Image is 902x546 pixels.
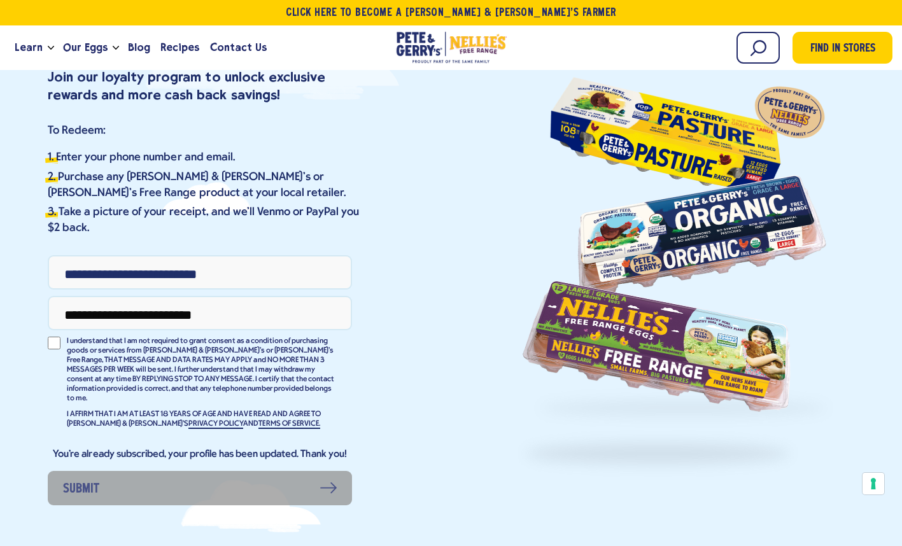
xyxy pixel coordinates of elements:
div: You're already subscribed, your profile has been updated. Thank you! [48,448,352,461]
li: Enter your phone number and email. [48,150,363,165]
button: Your consent preferences for tracking technologies [863,473,884,494]
li: Purchase any [PERSON_NAME] & [PERSON_NAME]’s or [PERSON_NAME]'s Free Range product at your local ... [48,169,363,201]
button: Open the dropdown menu for Learn [48,46,54,50]
input: Search [736,32,780,64]
li: Take a picture of your receipt, and we'll Venmo or PayPal you $2 back. [48,204,363,236]
a: PRIVACY POLICY [188,420,243,429]
p: To Redeem: [48,123,363,138]
a: Our Eggs [58,31,113,65]
span: Blog [128,39,150,55]
a: Find in Stores [793,32,892,64]
span: Find in Stores [810,41,875,58]
a: TERMS OF SERVICE. [258,420,320,429]
a: Learn [10,31,48,65]
a: Recipes [155,31,204,65]
a: Contact Us [205,31,272,65]
button: Submit [48,471,352,505]
p: I AFFIRM THAT I AM AT LEAST 18 YEARS OF AGE AND HAVE READ AND AGREE TO [PERSON_NAME] & [PERSON_NA... [67,410,334,429]
input: I understand that I am not required to grant consent as a condition of purchasing goods or servic... [48,337,60,349]
span: Our Eggs [63,39,108,55]
span: Recipes [160,39,199,55]
span: Contact Us [210,39,267,55]
p: Join our loyalty program to unlock exclusive rewards and more cash back savings! [48,68,363,104]
span: Learn [15,39,43,55]
button: Open the dropdown menu for Our Eggs [113,46,119,50]
a: Blog [123,31,155,65]
p: I understand that I am not required to grant consent as a condition of purchasing goods or servic... [67,337,334,403]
